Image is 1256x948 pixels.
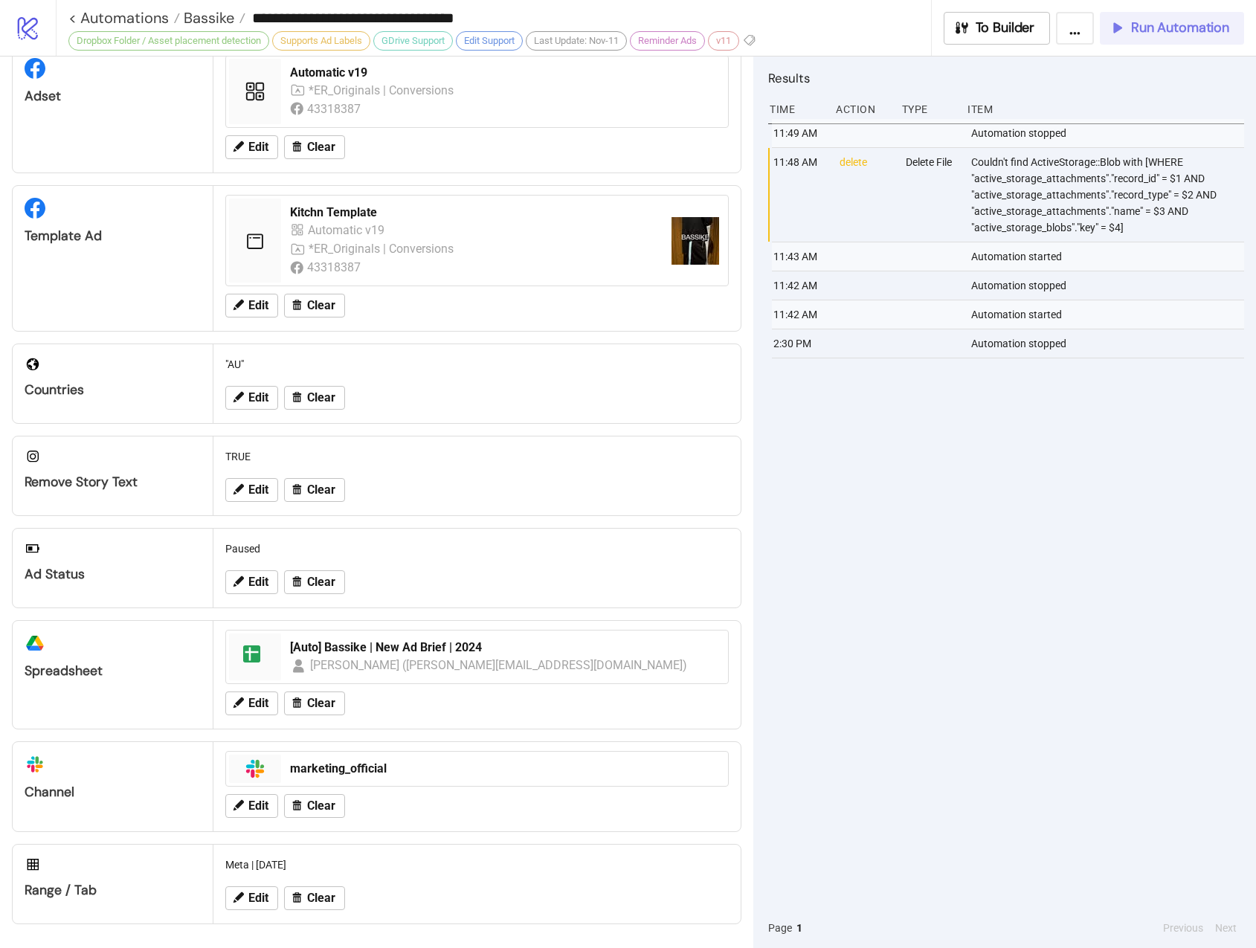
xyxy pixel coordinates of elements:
button: Clear [284,691,345,715]
button: Clear [284,794,345,818]
button: Edit [225,386,278,410]
div: Meta | [DATE] [219,851,735,879]
button: Edit [225,135,278,159]
div: 11:42 AM [772,300,828,329]
button: Clear [284,135,345,159]
div: Action [834,95,890,123]
div: 11:48 AM [772,148,828,242]
span: Bassike [180,8,234,28]
div: Automation stopped [970,119,1248,147]
div: Channel [25,784,201,801]
button: Edit [225,294,278,317]
div: 11:42 AM [772,271,828,300]
button: To Builder [944,12,1051,45]
a: < Automations [68,10,180,25]
a: Bassike [180,10,245,25]
button: Next [1211,920,1241,936]
span: Edit [248,891,268,905]
button: Edit [225,794,278,818]
div: Automatic v19 [308,221,387,239]
span: Clear [307,141,335,154]
div: [Auto] Bassike | New Ad Brief | 2024 [290,639,719,656]
div: Last Update: Nov-11 [526,31,627,51]
div: *ER_Originals | Conversions [309,81,456,100]
span: To Builder [976,19,1035,36]
div: Item [966,95,1244,123]
div: Automation started [970,242,1248,271]
div: 43318387 [307,100,364,118]
div: Supports Ad Labels [272,31,370,51]
div: Couldn't find ActiveStorage::Blob with [WHERE "active_storage_attachments"."record_id" = $1 AND "... [970,148,1248,242]
div: 11:43 AM [772,242,828,271]
button: 1 [792,920,807,936]
span: Edit [248,299,268,312]
h2: Results [768,68,1244,88]
div: 2:30 PM [772,329,828,358]
span: Edit [248,483,268,497]
div: GDrive Support [373,31,453,51]
div: v11 [708,31,739,51]
div: Time [768,95,824,123]
span: Edit [248,575,268,589]
span: Run Automation [1131,19,1229,36]
button: Clear [284,386,345,410]
span: Edit [248,141,268,154]
div: marketing_official [290,761,719,777]
span: Clear [307,575,335,589]
div: Remove Story Text [25,474,201,491]
div: Countries [25,381,201,399]
div: Delete File [904,148,960,242]
button: Clear [284,886,345,910]
span: Page [768,920,792,936]
button: Clear [284,570,345,594]
div: Range / Tab [25,882,201,899]
div: *ER_Originals | Conversions [309,239,456,258]
div: "AU" [219,350,735,378]
div: Template Ad [25,228,201,245]
button: Edit [225,691,278,715]
div: Adset [25,88,201,105]
span: Edit [248,391,268,404]
div: 43318387 [307,258,364,277]
div: [PERSON_NAME] ([PERSON_NAME][EMAIL_ADDRESS][DOMAIN_NAME]) [310,656,688,674]
div: Automatic v19 [290,65,719,81]
div: TRUE [219,442,735,471]
button: Edit [225,886,278,910]
button: ... [1056,12,1094,45]
span: Edit [248,697,268,710]
span: Clear [307,891,335,905]
button: Edit [225,478,278,502]
div: Automation stopped [970,271,1248,300]
div: Automation started [970,300,1248,329]
img: https://scontent.fmnl25-8.fna.fbcdn.net/v/t15.5256-10/538381676_1670524073604994_3817829372521593... [672,217,719,265]
div: Automation stopped [970,329,1248,358]
button: Clear [284,294,345,317]
span: Clear [307,483,335,497]
div: 11:49 AM [772,119,828,147]
span: Clear [307,299,335,312]
span: Clear [307,799,335,813]
div: Edit Support [456,31,523,51]
button: Previous [1159,920,1208,936]
button: Clear [284,478,345,502]
div: Paused [219,535,735,563]
span: Clear [307,697,335,710]
div: Ad Status [25,566,201,583]
span: Edit [248,799,268,813]
button: Run Automation [1100,12,1244,45]
button: Edit [225,570,278,594]
span: Clear [307,391,335,404]
div: delete [838,148,894,242]
div: Dropbox Folder / Asset placement detection [68,31,269,51]
div: Reminder Ads [630,31,705,51]
div: Spreadsheet [25,662,201,680]
div: Kitchn Template [290,204,660,221]
div: Type [901,95,956,123]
